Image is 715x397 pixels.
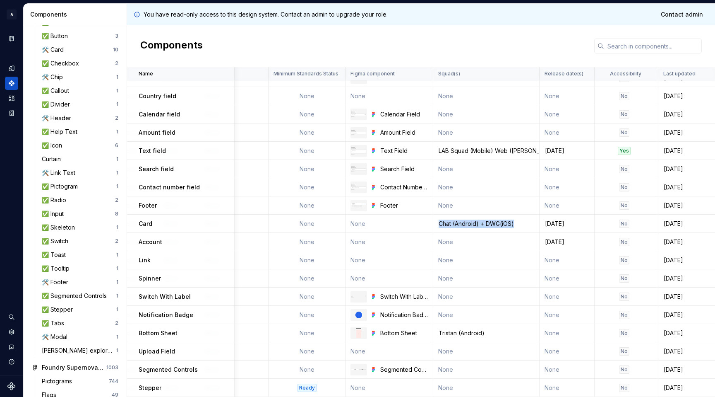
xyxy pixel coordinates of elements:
[115,33,118,39] div: 3
[5,92,18,105] a: Assets
[619,128,629,137] div: No
[619,274,629,283] div: No
[5,340,18,353] div: Contact support
[42,128,81,136] div: ✅ Help Text
[619,366,629,374] div: No
[269,233,346,251] td: None
[356,328,361,338] img: Bottom Sheet
[540,379,595,397] td: None
[38,180,122,193] a: ✅ Pictogram1
[540,123,595,142] td: None
[380,329,428,337] div: Bottom Sheet
[351,203,366,208] img: Footer
[38,111,122,125] a: 🛠️ Header2
[113,46,118,53] div: 10
[106,364,118,371] div: 1003
[269,306,346,324] td: None
[380,311,428,319] div: Notification Badge
[619,238,629,246] div: No
[269,105,346,123] td: None
[38,317,122,330] a: ✅ Tabs2
[351,184,366,190] img: Contact Number Field
[42,100,73,109] div: ✅ Divider
[139,220,152,228] p: Card
[540,342,595,361] td: None
[619,329,629,337] div: No
[433,123,540,142] td: None
[540,324,595,342] td: None
[139,70,153,77] p: Name
[5,32,18,45] a: Documentation
[351,111,366,117] img: Calendar Field
[38,344,122,357] a: [PERSON_NAME] exploration1
[269,288,346,306] td: None
[5,325,18,339] div: Settings
[42,251,69,259] div: ✅ Toast
[38,194,122,207] a: ✅ Radio2
[380,293,428,301] div: Switch With Label
[42,73,66,81] div: 🛠️ Chip
[380,201,428,210] div: Footer
[5,107,18,120] a: Storybook stories
[115,142,118,149] div: 6
[38,330,122,344] a: 🛠️ Modal1
[42,210,67,218] div: ✅ Input
[116,74,118,80] div: 1
[42,237,72,245] div: ✅ Switch
[139,293,191,301] p: Switch With Label
[380,183,428,191] div: Contact Number Field
[351,147,366,155] img: Text Field
[540,178,595,196] td: None
[139,329,178,337] p: Bottom Sheet
[42,223,78,232] div: ✅ Skeleton
[540,269,595,288] td: None
[619,256,629,264] div: No
[38,139,122,152] a: ✅ Icon6
[29,361,122,374] a: Foundry Supernova Assets1003
[115,211,118,217] div: 8
[42,196,70,204] div: ✅ Radio
[139,201,157,210] p: Footer
[545,70,583,77] p: Release date(s)
[115,320,118,327] div: 2
[7,382,16,390] svg: Supernova Logo
[115,115,118,121] div: 2
[619,110,629,119] div: No
[5,310,18,324] button: Search ⌘K
[38,262,122,275] a: ✅ Tooltip1
[109,378,118,385] div: 744
[433,233,540,251] td: None
[139,256,151,264] p: Link
[116,128,118,135] div: 1
[115,238,118,244] div: 2
[116,224,118,231] div: 1
[661,10,703,19] span: Contact admin
[433,379,540,397] td: None
[433,306,540,324] td: None
[116,293,118,299] div: 1
[663,70,696,77] p: Last updated
[433,105,540,123] td: None
[116,306,118,313] div: 1
[5,62,18,75] a: Design tokens
[139,110,180,119] p: Calendar field
[139,92,176,100] p: Country field
[351,295,366,298] img: Switch With Label
[42,278,72,286] div: 🛠️ Footer
[42,87,72,95] div: ✅ Callout
[433,342,540,361] td: None
[433,196,540,215] td: None
[350,70,395,77] p: Figma component
[269,123,346,142] td: None
[139,147,166,155] p: Text field
[42,292,110,300] div: ✅ Segmented Controls
[42,59,82,68] div: ✅ Checkbox
[38,57,122,70] a: ✅ Checkbox2
[618,147,631,155] div: Yes
[619,311,629,319] div: No
[139,238,162,246] p: Account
